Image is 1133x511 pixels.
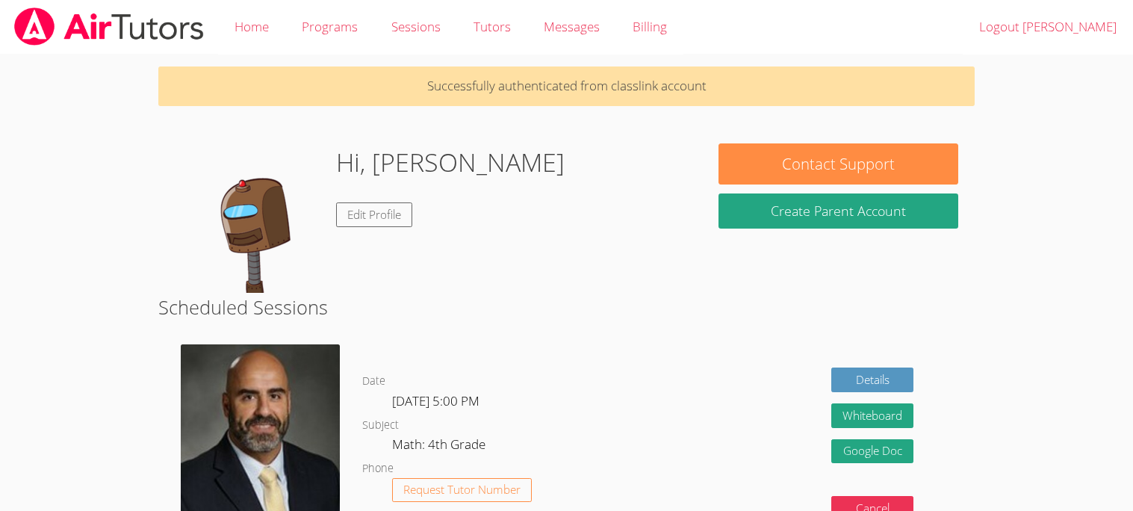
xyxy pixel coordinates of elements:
[13,7,205,46] img: airtutors_banner-c4298cdbf04f3fff15de1276eac7730deb9818008684d7c2e4769d2f7ddbe033.png
[336,143,565,182] h1: Hi, [PERSON_NAME]
[403,484,521,495] span: Request Tutor Number
[392,434,488,459] dd: Math: 4th Grade
[362,416,399,435] dt: Subject
[158,293,974,321] h2: Scheduled Sessions
[392,478,532,503] button: Request Tutor Number
[718,143,957,185] button: Contact Support
[718,193,957,229] button: Create Parent Account
[831,403,913,428] button: Whiteboard
[544,18,600,35] span: Messages
[175,143,324,293] img: default.png
[158,66,974,106] p: Successfully authenticated from classlink account
[362,459,394,478] dt: Phone
[831,439,913,464] a: Google Doc
[336,202,412,227] a: Edit Profile
[392,392,479,409] span: [DATE] 5:00 PM
[831,368,913,392] a: Details
[362,372,385,391] dt: Date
